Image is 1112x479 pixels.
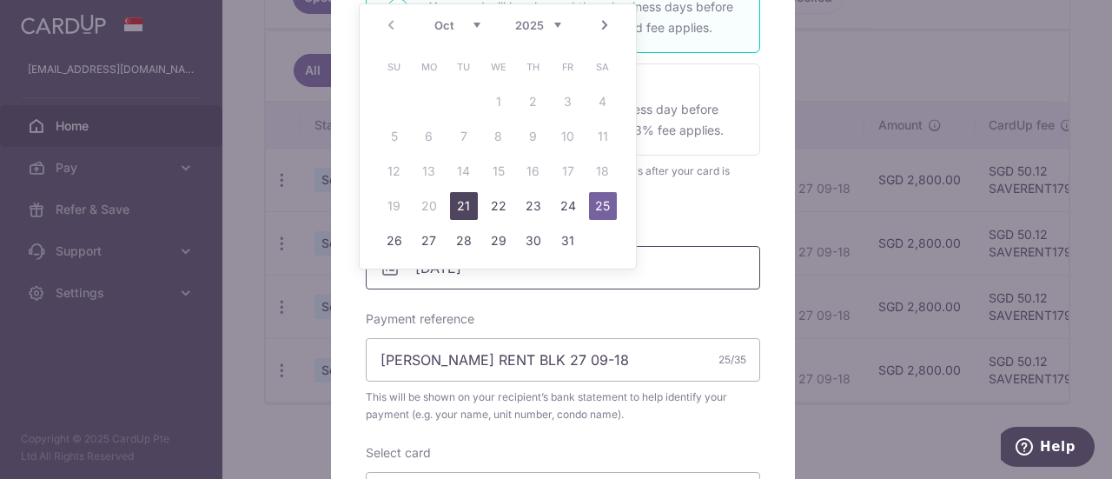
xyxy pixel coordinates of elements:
a: 27 [415,227,443,255]
span: Tuesday [450,53,478,81]
a: 31 [554,227,582,255]
a: 26 [381,227,408,255]
a: 28 [450,227,478,255]
a: 30 [520,227,547,255]
label: Payment reference [366,310,474,328]
span: Friday [554,53,582,81]
a: 23 [520,192,547,220]
a: 21 [450,192,478,220]
label: Select card [366,444,431,462]
span: Monday [415,53,443,81]
span: Thursday [520,53,547,81]
a: 22 [485,192,513,220]
span: Saturday [589,53,617,81]
a: 24 [554,192,582,220]
a: 25 [589,192,617,220]
span: Sunday [381,53,408,81]
a: Next [594,15,615,36]
a: 29 [485,227,513,255]
div: 25/35 [718,351,746,369]
span: Wednesday [485,53,513,81]
iframe: Opens a widget where you can find more information [1001,427,1095,470]
span: This will be shown on your recipient’s bank statement to help identify your payment (e.g. your na... [366,389,760,423]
